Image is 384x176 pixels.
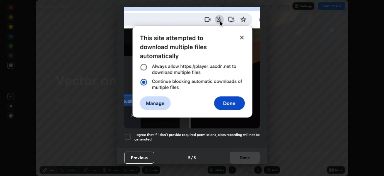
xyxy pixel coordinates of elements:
[188,154,190,161] h4: 5
[134,132,260,142] h5: I agree that if I don't provide required permissions, class recording will not be generated
[191,154,193,161] h4: /
[193,154,196,161] h4: 5
[124,152,154,164] button: Previous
